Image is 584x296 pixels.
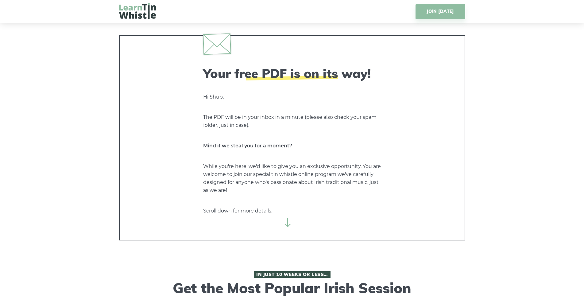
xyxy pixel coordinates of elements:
[203,113,381,129] p: The PDF will be in your inbox in a minute (please also check your spam folder, just in case).
[203,93,381,101] p: Hi Shub,
[203,143,292,149] strong: Mind if we steal you for a moment?
[203,207,381,215] p: Scroll down for more details.
[203,162,381,194] p: While you're here, we'd like to give you an exclusive opportunity. You are welcome to join our sp...
[119,3,156,19] img: LearnTinWhistle.com
[416,4,465,19] a: JOIN [DATE]
[203,66,381,81] h2: Your free PDF is on its way!
[254,271,331,278] span: In Just 10 Weeks or Less…
[203,33,231,55] img: envelope.svg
